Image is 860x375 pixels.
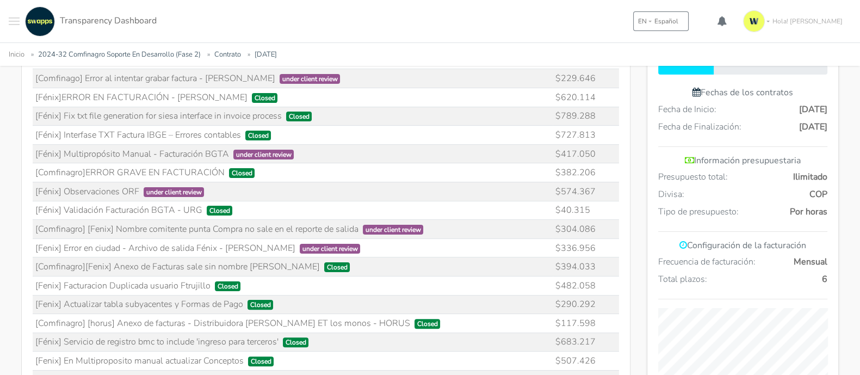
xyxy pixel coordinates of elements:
[33,69,553,88] td: [Comfinago] Error al intentar grabar factura - [PERSON_NAME]
[33,220,553,239] td: [Comfinagro] [Fenix] Nombre comitente punta Compra no sale en el reporte de salida
[33,333,553,352] td: [Fénix] Servicio de registro bmc to include 'ingreso para terceros'
[38,50,201,59] a: 2024-32 Comfinagro Soporte En Desarrollo (Fase 2)
[60,15,157,27] span: Transparency Dashboard
[245,131,271,140] span: Closed
[33,238,553,257] td: [Fenix] Error en ciudad - Archivo de salida Fénix - [PERSON_NAME]
[229,168,255,178] span: Closed
[793,170,827,183] span: Ilimitado
[822,273,827,286] span: 6
[25,7,55,36] img: swapps-linkedin-v2.jpg
[658,120,741,133] span: Fecha de Finalización:
[553,238,618,257] td: $336.956
[9,7,20,36] button: Toggle navigation menu
[214,50,241,59] a: Contrato
[799,103,827,116] span: [DATE]
[283,337,309,347] span: Closed
[33,182,553,201] td: [Fénix] Observaciones ORF
[790,205,827,218] span: Por horas
[252,93,278,103] span: Closed
[207,206,233,216] span: Closed
[553,126,618,145] td: $727.813
[553,220,618,239] td: $304.086
[553,163,618,182] td: $382.206
[553,182,618,201] td: $574.367
[363,225,424,235] span: under client review
[33,352,553,371] td: [Fenix] En Multiproposito manual actualizar Conceptos
[553,144,618,163] td: $417.050
[553,333,618,352] td: $683.217
[794,255,827,268] span: Mensual
[553,88,618,107] td: $620.114
[248,356,274,366] span: Closed
[414,319,441,329] span: Closed
[33,126,553,145] td: [Fénix] Interfase TXT Factura IBGE – Errores contables
[22,7,157,36] a: Transparency Dashboard
[658,188,684,201] span: Divisa:
[633,11,689,31] button: ENEspañol
[553,352,618,371] td: $507.426
[553,107,618,126] td: $789.288
[33,107,553,126] td: [Fénix] Fix txt file generation for siesa interface in invoice process
[658,103,716,116] span: Fecha de Inicio:
[809,188,827,201] span: COP
[248,300,274,310] span: Closed
[215,281,241,291] span: Closed
[33,144,553,163] td: [Fénix] Multipropósito Manual - Facturación BGTA
[324,262,350,272] span: Closed
[286,112,312,121] span: Closed
[233,150,294,159] span: under client review
[553,314,618,333] td: $117.598
[658,88,827,98] h6: Fechas de los contratos
[33,276,553,295] td: [Fenix] Facturacion Duplicada usuario Ftrujillo
[9,50,24,59] a: Inicio
[658,241,827,251] h6: Configuración de la facturación
[743,10,765,32] img: isotipo-3-3e143c57.png
[255,50,277,59] a: [DATE]
[33,314,553,333] td: [Comfinagro] [horus] Anexo de facturas - Distribuidora [PERSON_NAME] ET los monos - HORUS
[553,257,618,276] td: $394.033
[553,276,618,295] td: $482.058
[658,156,827,166] h6: Información presupuestaria
[33,201,553,220] td: [Fénix] Validación Facturación BGTA - URG
[658,255,756,268] span: Frecuencia de facturación:
[33,163,553,182] td: [Comfinagro]ERROR GRAVE EN FACTURACIÓN
[658,170,728,183] span: Presupuesto total:
[658,273,707,286] span: Total plazos:
[799,120,827,133] span: [DATE]
[772,16,843,26] span: Hola! [PERSON_NAME]
[144,187,205,197] span: under client review
[739,6,851,36] a: Hola! [PERSON_NAME]
[658,205,739,218] span: Tipo de presupuesto:
[33,257,553,276] td: [Comfinagro][Fenix] Anexo de Facturas sale sin nombre [PERSON_NAME]
[654,16,678,26] span: Español
[300,244,361,254] span: under client review
[553,69,618,88] td: $229.646
[280,74,341,84] span: under client review
[553,295,618,314] td: $290.292
[33,295,553,314] td: [Fenix] Actualizar tabla subyacentes y Formas de Pago
[553,201,618,220] td: $40.315
[33,88,553,107] td: [Fénix]ERROR EN FACTURACIÓN - [PERSON_NAME]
